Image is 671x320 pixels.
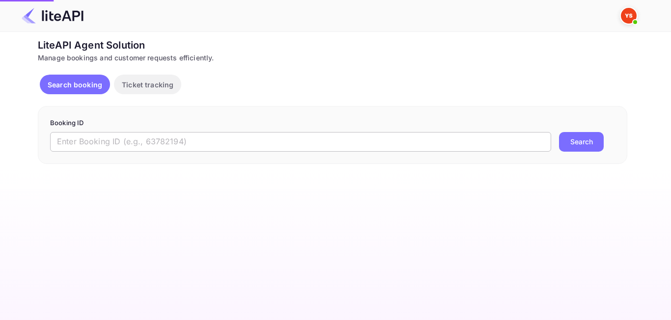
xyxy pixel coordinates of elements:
input: Enter Booking ID (e.g., 63782194) [50,132,551,152]
p: Search booking [48,80,102,90]
div: LiteAPI Agent Solution [38,38,627,53]
img: Yandex Support [621,8,637,24]
img: LiteAPI Logo [22,8,84,24]
div: Manage bookings and customer requests efficiently. [38,53,627,63]
button: Search [559,132,604,152]
p: Booking ID [50,118,615,128]
p: Ticket tracking [122,80,173,90]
